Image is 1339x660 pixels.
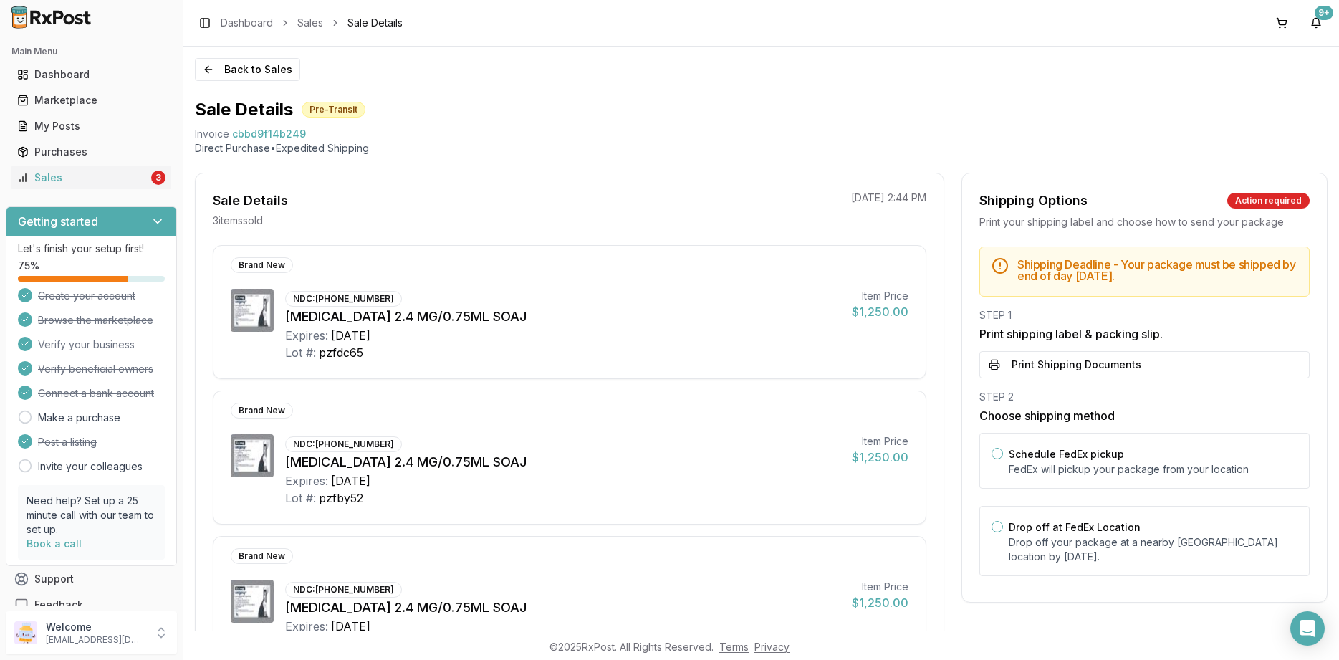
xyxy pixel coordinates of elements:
div: Open Intercom Messenger [1290,611,1325,646]
span: Browse the marketplace [38,313,153,327]
div: [MEDICAL_DATA] 2.4 MG/0.75ML SOAJ [285,307,840,327]
p: Welcome [46,620,145,634]
span: Sale Details [347,16,403,30]
img: Wegovy 2.4 MG/0.75ML SOAJ [231,434,274,477]
button: Purchases [6,140,177,163]
div: Action required [1227,193,1310,209]
div: Expires: [285,472,328,489]
a: Sales [297,16,323,30]
button: Sales3 [6,166,177,189]
p: [EMAIL_ADDRESS][DOMAIN_NAME] [46,634,145,646]
div: Expires: [285,327,328,344]
div: NDC: [PHONE_NUMBER] [285,436,402,452]
div: NDC: [PHONE_NUMBER] [285,291,402,307]
div: NDC: [PHONE_NUMBER] [285,582,402,598]
button: Print Shipping Documents [979,351,1310,378]
img: RxPost Logo [6,6,97,29]
div: Sales [17,171,148,185]
button: Back to Sales [195,58,300,81]
h1: Sale Details [195,98,293,121]
button: Marketplace [6,89,177,112]
div: $1,250.00 [852,594,908,611]
span: Connect a bank account [38,386,154,401]
div: Item Price [852,434,908,449]
p: Direct Purchase • Expedited Shipping [195,141,1328,156]
div: Sale Details [213,191,288,211]
div: pzfdc65 [319,344,363,361]
div: Brand New [231,257,293,273]
div: Item Price [852,580,908,594]
button: Support [6,566,177,592]
div: STEP 1 [979,308,1310,322]
div: [DATE] [331,327,370,344]
p: Drop off your package at a nearby [GEOGRAPHIC_DATA] location by [DATE] . [1009,535,1297,564]
div: Shipping Options [979,191,1088,211]
label: Schedule FedEx pickup [1009,448,1124,460]
div: Dashboard [17,67,165,82]
div: Print your shipping label and choose how to send your package [979,215,1310,229]
button: Feedback [6,592,177,618]
span: Post a listing [38,435,97,449]
a: Dashboard [221,16,273,30]
a: Sales3 [11,165,171,191]
a: Terms [719,641,749,653]
span: Verify your business [38,338,135,352]
div: [MEDICAL_DATA] 2.4 MG/0.75ML SOAJ [285,598,840,618]
span: Feedback [34,598,83,612]
span: Verify beneficial owners [38,362,153,376]
img: Wegovy 2.4 MG/0.75ML SOAJ [231,289,274,332]
div: Brand New [231,403,293,419]
nav: breadcrumb [221,16,403,30]
button: My Posts [6,115,177,138]
div: Lot #: [285,344,316,361]
h2: Main Menu [11,46,171,57]
div: Invoice [195,127,229,141]
label: Drop off at FedEx Location [1009,521,1141,533]
a: Purchases [11,139,171,165]
span: 75 % [18,259,39,273]
div: Brand New [231,548,293,564]
p: Let's finish your setup first! [18,241,165,256]
h3: Getting started [18,213,98,230]
div: Marketplace [17,93,165,107]
div: $1,250.00 [852,303,908,320]
div: [MEDICAL_DATA] 2.4 MG/0.75ML SOAJ [285,452,840,472]
div: pzfby52 [319,489,363,507]
div: [DATE] [331,472,370,489]
h5: Shipping Deadline - Your package must be shipped by end of day [DATE] . [1017,259,1297,282]
div: $1,250.00 [852,449,908,466]
p: 3 item s sold [213,214,263,228]
div: [DATE] [331,618,370,635]
a: Make a purchase [38,411,120,425]
button: Dashboard [6,63,177,86]
span: Create your account [38,289,135,303]
img: Wegovy 2.4 MG/0.75ML SOAJ [231,580,274,623]
img: User avatar [14,621,37,644]
div: STEP 2 [979,390,1310,404]
div: Item Price [852,289,908,303]
p: FedEx will pickup your package from your location [1009,462,1297,477]
button: 9+ [1305,11,1328,34]
div: Lot #: [285,489,316,507]
h3: Choose shipping method [979,407,1310,424]
span: cbbd9f14b249 [232,127,306,141]
div: Purchases [17,145,165,159]
h3: Print shipping label & packing slip. [979,325,1310,343]
div: 3 [151,171,165,185]
div: 9+ [1315,6,1333,20]
div: Expires: [285,618,328,635]
p: Need help? Set up a 25 minute call with our team to set up. [27,494,156,537]
div: Pre-Transit [302,102,365,118]
a: Marketplace [11,87,171,113]
a: Privacy [754,641,790,653]
div: My Posts [17,119,165,133]
a: My Posts [11,113,171,139]
a: Invite your colleagues [38,459,143,474]
a: Book a call [27,537,82,550]
p: [DATE] 2:44 PM [851,191,926,205]
a: Dashboard [11,62,171,87]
